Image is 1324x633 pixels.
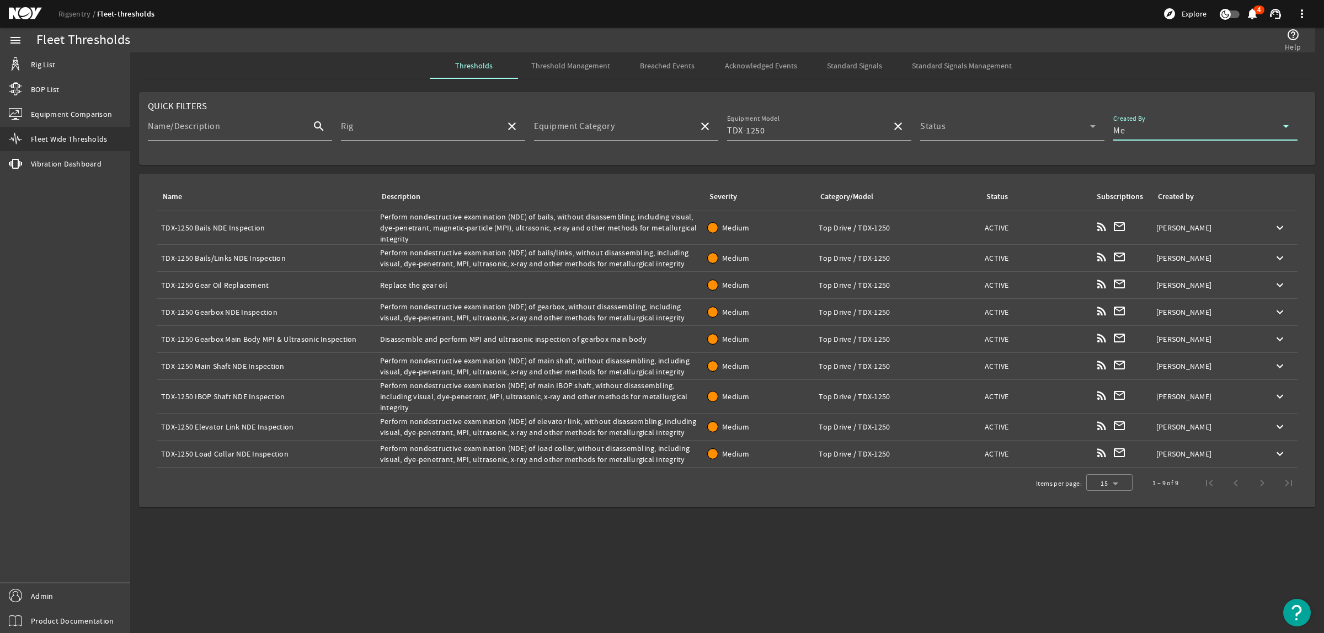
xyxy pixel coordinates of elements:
[985,253,1086,264] div: ACTIVE
[161,222,371,233] div: TDX-1250 Bails NDE Inspection
[1273,390,1286,403] mat-icon: keyboard_arrow_down
[819,421,976,432] div: Top Drive / TDX-1250
[31,84,59,95] span: BOP List
[819,280,976,291] div: Top Drive / TDX-1250
[161,361,371,372] div: TDX-1250 Main Shaft NDE Inspection
[709,191,737,203] div: Severity
[1273,360,1286,373] mat-icon: keyboard_arrow_down
[722,334,750,344] span: Medium
[1283,599,1311,626] button: Open Resource Center
[1269,7,1282,20] mat-icon: support_agent
[380,211,699,244] div: Perform nondestructive examination (NDE) of bails, without disassembling, including visual, dye-p...
[1095,277,1108,291] mat-icon: rss_feed
[1182,8,1206,19] span: Explore
[985,222,1086,233] div: ACTIVE
[1273,305,1286,319] mat-icon: keyboard_arrow_down
[161,280,371,291] div: TDX-1250 Gear Oil Replacement
[97,9,154,19] a: Fleet-thresholds
[1113,446,1126,459] mat-icon: mail_outline
[1152,478,1178,489] div: 1 – 9 of 9
[819,222,976,233] div: Top Drive / TDX-1250
[1156,307,1258,318] div: [PERSON_NAME]
[986,191,1008,203] div: Status
[727,115,780,123] mat-label: Equipment Model
[161,421,371,432] div: TDX-1250 Elevator Link NDE Inspection
[1273,447,1286,460] mat-icon: keyboard_arrow_down
[985,391,1086,402] div: ACTIVE
[1156,222,1258,233] div: [PERSON_NAME]
[341,121,354,132] mat-label: Rig
[31,615,114,626] span: Product Documentation
[722,307,750,317] span: Medium
[640,62,695,69] span: Breached Events
[380,247,699,269] div: Perform nondestructive examination (NDE) of bails/links, without disassembling, including visual,...
[306,120,332,133] mat-icon: search
[722,361,750,371] span: Medium
[1113,220,1126,233] mat-icon: mail_outline
[985,280,1086,291] div: ACTIVE
[161,191,367,203] div: Name
[380,443,699,465] div: Perform nondestructive examination (NDE) of load collar, without disassembling, including visual,...
[1036,478,1082,489] div: Items per page:
[819,361,976,372] div: Top Drive / TDX-1250
[985,334,1086,345] div: ACTIVE
[708,191,805,203] div: Severity
[722,223,750,233] span: Medium
[1095,419,1108,432] mat-icon: rss_feed
[1113,125,1125,136] span: Me
[1273,251,1286,265] mat-icon: keyboard_arrow_down
[1095,304,1108,318] mat-icon: rss_feed
[382,191,420,203] div: Description
[1158,191,1194,203] div: Created by
[1156,448,1258,459] div: [PERSON_NAME]
[161,334,371,345] div: TDX-1250 Gearbox Main Body MPI & Ultrasonic Inspection
[1286,28,1300,41] mat-icon: help_outline
[1273,221,1286,234] mat-icon: keyboard_arrow_down
[1113,277,1126,291] mat-icon: mail_outline
[1273,278,1286,292] mat-icon: keyboard_arrow_down
[1113,419,1126,432] mat-icon: mail_outline
[985,361,1086,372] div: ACTIVE
[1113,250,1126,264] mat-icon: mail_outline
[1113,358,1126,372] mat-icon: mail_outline
[725,62,797,69] span: Acknowledged Events
[148,121,220,132] mat-label: Name/Description
[1156,253,1258,264] div: [PERSON_NAME]
[1156,391,1258,402] div: [PERSON_NAME]
[722,253,750,263] span: Medium
[31,109,112,120] span: Equipment Comparison
[1113,389,1126,402] mat-icon: mail_outline
[819,307,976,318] div: Top Drive / TDX-1250
[31,591,53,602] span: Admin
[1095,220,1108,233] mat-icon: rss_feed
[1158,5,1211,23] button: Explore
[58,9,97,19] a: Rigsentry
[1246,8,1258,20] button: 4
[455,62,493,69] span: Thresholds
[1285,41,1301,52] span: Help
[161,253,371,264] div: TDX-1250 Bails/Links NDE Inspection
[9,157,22,170] mat-icon: vibration
[1095,446,1108,459] mat-icon: rss_feed
[920,121,946,132] mat-label: Status
[819,391,976,402] div: Top Drive / TDX-1250
[1156,421,1258,432] div: [PERSON_NAME]
[380,380,699,413] div: Perform nondestructive examination (NDE) of main IBOP shaft, without disassembling, including vis...
[912,62,1012,69] span: Standard Signals Management
[722,280,750,290] span: Medium
[820,191,873,203] div: Category/Model
[1156,361,1258,372] div: [PERSON_NAME]
[1163,7,1176,20] mat-icon: explore
[819,253,976,264] div: Top Drive / TDX-1250
[1289,1,1315,27] button: more_vert
[534,121,615,132] mat-label: Equipment Category
[380,280,699,291] div: Replace the gear oil
[1095,250,1108,264] mat-icon: rss_feed
[985,307,1086,318] div: ACTIVE
[31,158,102,169] span: Vibration Dashboard
[1246,7,1259,20] mat-icon: notifications
[827,62,882,69] span: Standard Signals
[163,191,182,203] div: Name
[31,59,55,70] span: Rig List
[819,334,976,345] div: Top Drive / TDX-1250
